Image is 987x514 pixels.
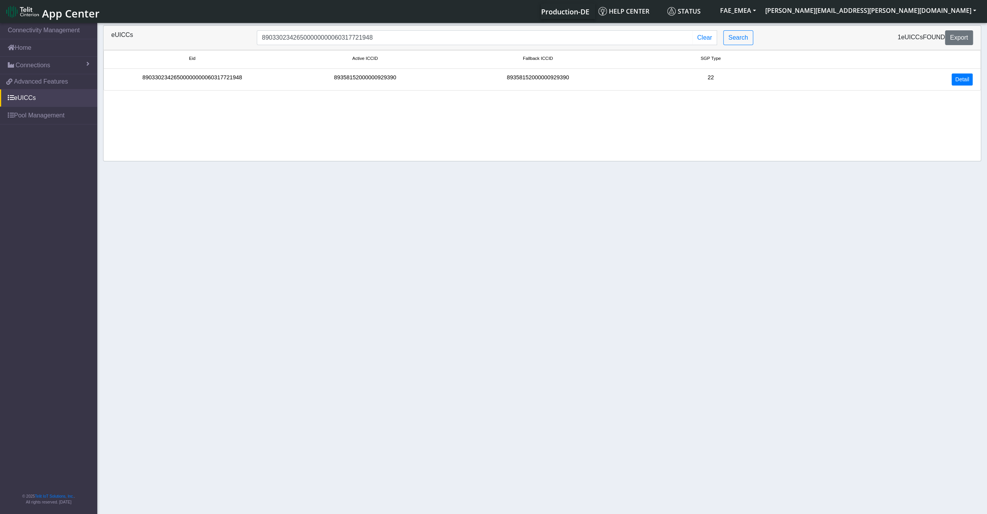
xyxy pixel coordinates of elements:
span: Active ICCID [352,55,378,62]
button: Search [723,30,753,45]
span: Export [950,34,968,41]
a: Detail [952,73,973,86]
button: FAE_EMEA [715,3,761,17]
span: Connections [16,61,50,70]
button: Clear [692,30,717,45]
button: Export [945,30,973,45]
a: Status [664,3,715,19]
span: Production-DE [541,7,589,16]
a: Your current platform instance [541,3,589,19]
img: knowledge.svg [598,7,607,16]
span: Fallback ICCID [523,55,553,62]
a: Telit IoT Solutions, Inc. [35,494,74,498]
span: SGP Type [701,55,721,62]
div: eUICCs [105,30,251,45]
span: Status [667,7,701,16]
div: 89358152000000929390 [451,73,624,86]
span: eUICCs [901,34,923,40]
a: App Center [6,3,98,20]
span: Advanced Features [14,77,68,86]
img: logo-telit-cinterion-gw-new.png [6,5,39,18]
span: found [923,34,945,40]
div: 89358152000000929390 [279,73,451,86]
a: Help center [595,3,664,19]
span: Eid [189,55,196,62]
input: Search... [257,30,693,45]
span: Help center [598,7,649,16]
div: 22 [624,73,797,86]
span: App Center [42,6,100,21]
span: 1 [898,34,901,40]
button: [PERSON_NAME][EMAIL_ADDRESS][PERSON_NAME][DOMAIN_NAME] [761,3,981,17]
div: 89033023426500000000060317721948 [106,73,279,86]
img: status.svg [667,7,676,16]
